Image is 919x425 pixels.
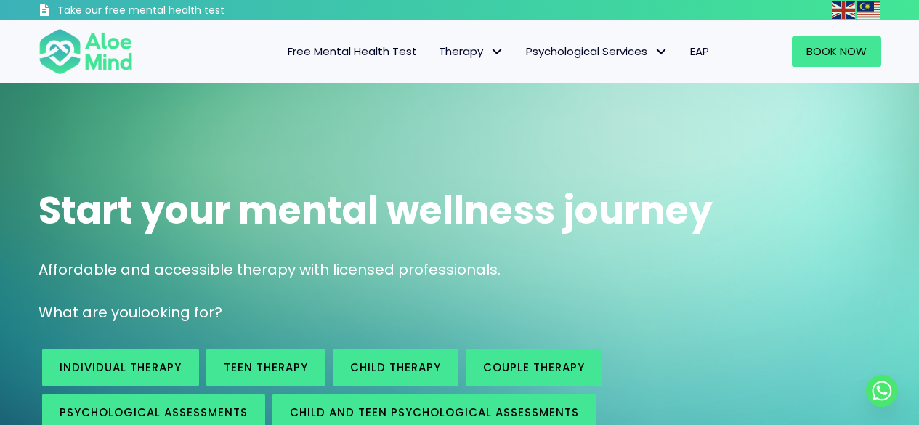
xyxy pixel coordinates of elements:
[152,36,720,67] nav: Menu
[690,44,709,59] span: EAP
[333,349,458,386] a: Child Therapy
[290,405,579,420] span: Child and Teen Psychological assessments
[792,36,881,67] a: Book Now
[806,44,867,59] span: Book Now
[288,44,417,59] span: Free Mental Health Test
[39,184,713,237] span: Start your mental wellness journey
[39,302,137,323] span: What are you
[224,360,308,375] span: Teen Therapy
[866,375,898,407] a: Whatsapp
[39,259,881,280] p: Affordable and accessible therapy with licensed professionals.
[857,1,881,18] a: Malay
[526,44,668,59] span: Psychological Services
[483,360,585,375] span: Couple therapy
[679,36,720,67] a: EAP
[832,1,857,18] a: English
[39,4,302,20] a: Take our free mental health test
[487,41,508,62] span: Therapy: submenu
[832,1,855,19] img: en
[466,349,602,386] a: Couple therapy
[350,360,441,375] span: Child Therapy
[277,36,428,67] a: Free Mental Health Test
[206,349,325,386] a: Teen Therapy
[39,28,133,76] img: Aloe mind Logo
[42,349,199,386] a: Individual therapy
[651,41,672,62] span: Psychological Services: submenu
[60,360,182,375] span: Individual therapy
[57,4,302,18] h3: Take our free mental health test
[857,1,880,19] img: ms
[439,44,504,59] span: Therapy
[60,405,248,420] span: Psychological assessments
[137,302,222,323] span: looking for?
[428,36,515,67] a: TherapyTherapy: submenu
[515,36,679,67] a: Psychological ServicesPsychological Services: submenu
